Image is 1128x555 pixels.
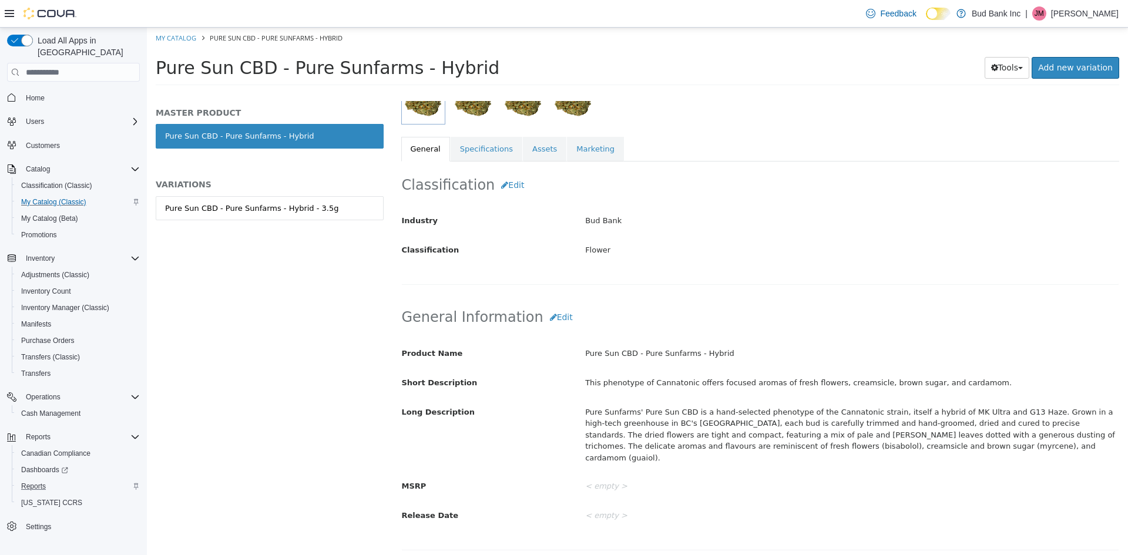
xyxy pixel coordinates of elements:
div: < empty > [429,449,981,469]
span: Classification (Classic) [21,181,92,190]
span: [US_STATE] CCRS [21,498,82,507]
button: Inventory Manager (Classic) [12,300,145,316]
button: My Catalog (Classic) [12,194,145,210]
button: Catalog [2,161,145,177]
a: Add new variation [885,29,972,51]
button: Edit [397,279,432,301]
button: Edit [348,147,384,169]
span: Dashboards [21,465,68,475]
span: Operations [26,392,61,402]
span: Long Description [255,380,328,389]
span: Canadian Compliance [21,449,90,458]
span: Industry [255,189,291,197]
span: Pure Sun CBD - Pure Sunfarms - Hybrid [9,30,352,51]
a: Inventory Count [16,284,76,298]
button: Settings [2,518,145,535]
input: Dark Mode [926,8,951,20]
button: Customers [2,137,145,154]
button: Cash Management [12,405,145,422]
a: Transfers (Classic) [16,350,85,364]
a: My Catalog (Beta) [16,211,83,226]
button: Tools [838,29,883,51]
span: Promotions [16,228,140,242]
span: Customers [21,138,140,153]
button: Users [2,113,145,130]
a: Transfers [16,366,55,381]
span: Users [21,115,140,129]
h2: General Information [255,279,972,301]
span: MSRP [255,454,280,463]
button: Reports [21,430,55,444]
a: Promotions [16,228,62,242]
button: Canadian Compliance [12,445,145,462]
a: Settings [21,520,56,534]
span: My Catalog (Beta) [16,211,140,226]
a: Inventory Manager (Classic) [16,301,114,315]
span: Reports [26,432,51,442]
span: Inventory Manager (Classic) [16,301,140,315]
p: | [1025,6,1028,21]
span: Reports [21,482,46,491]
span: Catalog [26,164,50,174]
button: Adjustments (Classic) [12,267,145,283]
span: Pure Sun CBD - Pure Sunfarms - Hybrid [63,6,196,15]
span: Inventory [26,254,55,263]
span: Purchase Orders [16,334,140,348]
a: Classification (Classic) [16,179,97,193]
span: Manifests [21,319,51,329]
button: Catalog [21,162,55,176]
a: Assets [376,109,419,134]
span: Transfers [16,366,140,381]
button: Transfers (Classic) [12,349,145,365]
span: Load All Apps in [GEOGRAPHIC_DATA] [33,35,140,58]
h2: Classification [255,147,972,169]
a: My Catalog (Classic) [16,195,91,209]
span: Inventory [21,251,140,265]
button: [US_STATE] CCRS [12,495,145,511]
button: Home [2,89,145,106]
div: This phenotype of Cannatonic offers focused aromas of fresh flowers, creamsicle, brown sugar, and... [429,345,981,366]
button: Classification (Classic) [12,177,145,194]
div: Pure Sun CBD - Pure Sunfarms - Hybrid - 3.5g [18,175,192,187]
span: Users [26,117,44,126]
h5: VARIATIONS [9,152,237,162]
img: Cova [23,8,76,19]
span: Settings [26,522,51,532]
div: Bud Bank [429,183,981,204]
span: Adjustments (Classic) [21,270,89,280]
span: Cash Management [21,409,80,418]
span: Reports [21,430,140,444]
span: Release Date [255,483,312,492]
a: Feedback [861,2,921,25]
button: Operations [2,389,145,405]
div: Jade Marlatt [1032,6,1046,21]
span: Operations [21,390,140,404]
span: My Catalog (Beta) [21,214,78,223]
button: Reports [12,478,145,495]
a: Home [21,91,49,105]
span: Reports [16,479,140,493]
h5: MASTER PRODUCT [9,80,237,90]
p: Bud Bank Inc [972,6,1020,21]
span: Dashboards [16,463,140,477]
a: Pure Sun CBD - Pure Sunfarms - Hybrid [9,96,237,121]
button: Inventory Count [12,283,145,300]
span: Home [26,93,45,103]
div: Flower [429,213,981,233]
span: Home [21,90,140,105]
span: Transfers (Classic) [16,350,140,364]
span: Catalog [21,162,140,176]
a: Dashboards [16,463,73,477]
span: Inventory Manager (Classic) [21,303,109,312]
span: Inventory Count [21,287,71,296]
p: [PERSON_NAME] [1051,6,1119,21]
span: Canadian Compliance [16,446,140,460]
span: Washington CCRS [16,496,140,510]
a: Dashboards [12,462,145,478]
span: Inventory Count [16,284,140,298]
a: Adjustments (Classic) [16,268,94,282]
a: Specifications [304,109,375,134]
span: Settings [21,519,140,534]
a: Canadian Compliance [16,446,95,460]
span: Promotions [21,230,57,240]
